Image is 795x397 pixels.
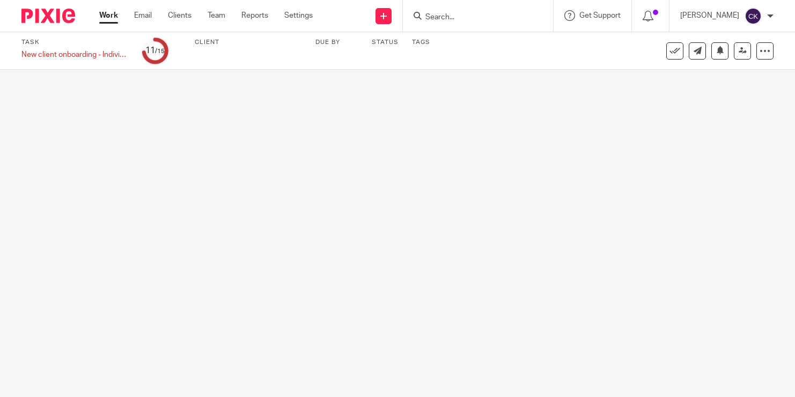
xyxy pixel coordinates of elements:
a: Reports [241,10,268,21]
img: Pixie [21,9,75,23]
a: Clients [168,10,192,21]
small: /15 [155,48,165,54]
a: Team [208,10,225,21]
label: Due by [315,38,358,47]
label: Client [195,38,302,47]
a: Work [99,10,118,21]
a: Email [134,10,152,21]
p: [PERSON_NAME] [680,10,739,21]
span: Get Support [579,12,621,19]
div: New client onboarding - Individual [21,49,129,60]
label: Task [21,38,129,47]
img: svg%3E [745,8,762,25]
label: Status [372,38,399,47]
a: Settings [284,10,313,21]
input: Search [424,13,521,23]
label: Tags [412,38,430,47]
div: 11 [145,45,165,57]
